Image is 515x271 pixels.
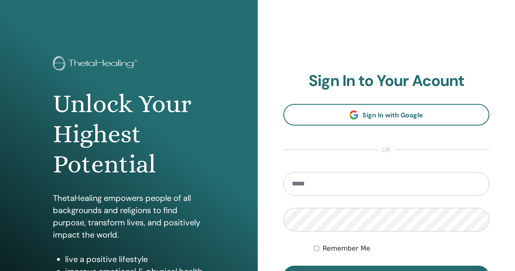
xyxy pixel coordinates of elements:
span: Sign In with Google [362,111,423,119]
a: Sign In with Google [283,104,490,126]
h2: Sign In to Your Acount [283,72,490,90]
span: or [378,145,395,155]
h1: Unlock Your Highest Potential [53,89,204,180]
label: Remember Me [322,244,370,253]
p: ThetaHealing empowers people of all backgrounds and religions to find purpose, transform lives, a... [53,192,204,241]
div: Keep me authenticated indefinitely or until I manually logout [314,244,489,253]
li: live a positive lifestyle [65,253,204,265]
